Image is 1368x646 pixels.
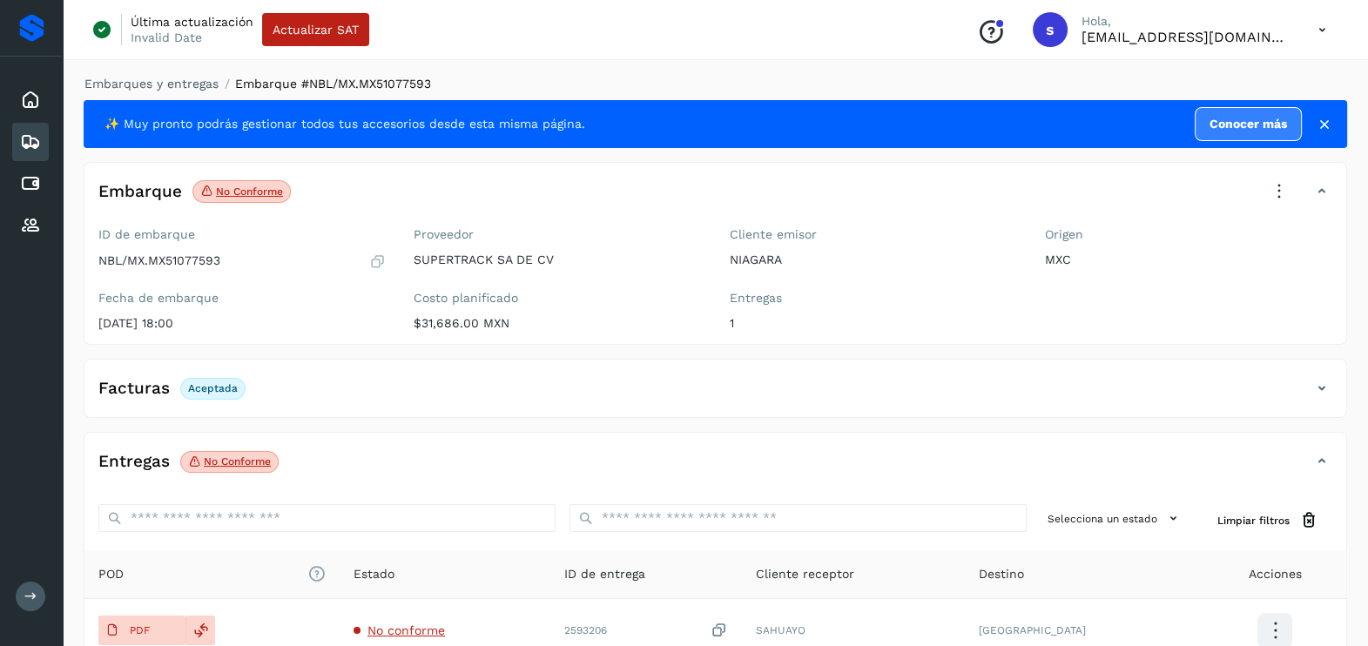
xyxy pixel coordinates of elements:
div: EntregasNo conforme [84,447,1346,490]
div: FacturasAceptada [84,373,1346,417]
p: Invalid Date [131,30,202,45]
p: [DATE] 18:00 [98,316,386,331]
nav: breadcrumb [84,75,1347,93]
h4: Embarque [98,182,182,202]
span: Limpiar filtros [1217,513,1290,528]
p: NBL/MX.MX51077593 [98,253,220,268]
h4: Facturas [98,379,170,399]
span: POD [98,565,326,583]
div: 2593206 [564,622,729,640]
button: Selecciona un estado [1041,504,1189,533]
span: Cliente receptor [756,565,854,583]
label: Entregas [730,291,1017,306]
a: Embarques y entregas [84,77,219,91]
h4: Entregas [98,452,170,472]
span: ID de entrega [564,565,645,583]
p: smedina@niagarawater.com [1082,29,1291,45]
span: Destino [979,565,1024,583]
div: Inicio [12,81,49,119]
label: Origen [1045,227,1332,242]
p: Aceptada [188,382,238,394]
span: Estado [354,565,394,583]
label: Proveedor [414,227,701,242]
p: Última actualización [131,14,253,30]
label: Costo planificado [414,291,701,306]
p: $31,686.00 MXN [414,316,701,331]
a: Conocer más [1195,107,1302,141]
p: Hola, [1082,14,1291,29]
p: No conforme [216,185,283,198]
div: Proveedores [12,206,49,245]
div: Cuentas por pagar [12,165,49,203]
button: Actualizar SAT [262,13,369,46]
span: Embarque #NBL/MX.MX51077593 [235,77,431,91]
label: Cliente emisor [730,227,1017,242]
span: No conforme [367,623,445,637]
p: SUPERTRACK SA DE CV [414,252,701,267]
span: Actualizar SAT [273,24,359,36]
p: No conforme [204,455,271,468]
label: ID de embarque [98,227,386,242]
button: Limpiar filtros [1203,504,1332,536]
p: MXC [1045,252,1332,267]
div: Embarques [12,123,49,161]
button: PDF [98,616,185,645]
div: EmbarqueNo conforme [84,177,1346,220]
span: ✨ Muy pronto podrás gestionar todos tus accesorios desde esta misma página. [104,115,585,133]
label: Fecha de embarque [98,291,386,306]
span: Acciones [1248,565,1301,583]
p: NIAGARA [730,252,1017,267]
p: PDF [130,624,150,636]
div: Reemplazar POD [185,616,215,645]
p: 1 [730,316,1017,331]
